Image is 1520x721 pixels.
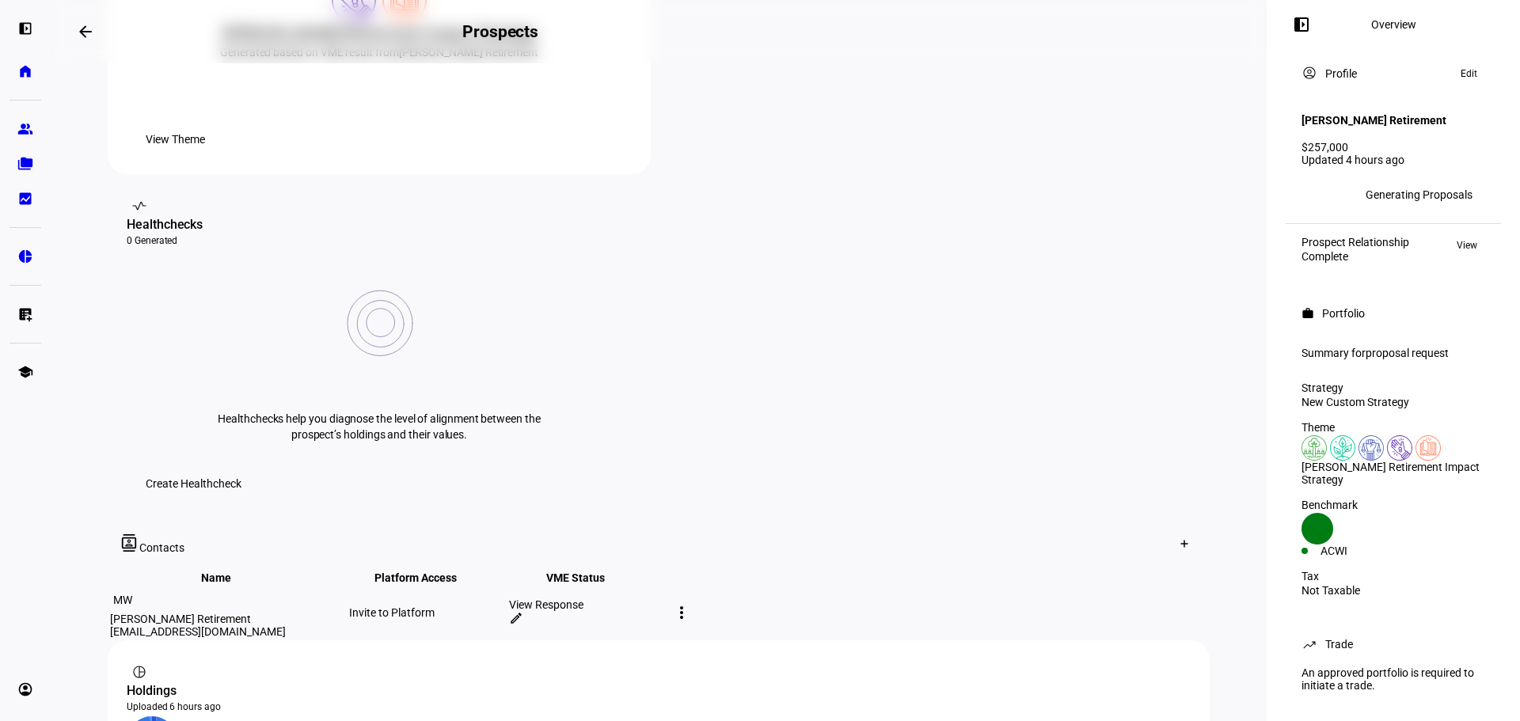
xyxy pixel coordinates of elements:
mat-icon: left_panel_open [1292,15,1311,34]
eth-mat-symbol: home [17,63,33,79]
div: Theme [1301,421,1485,434]
a: home [9,55,41,87]
span: Contacts [139,541,184,554]
eth-mat-symbol: pie_chart [17,249,33,264]
mat-icon: vital_signs [131,198,147,214]
div: Generating Proposals [1366,188,1472,201]
span: VME Status [546,571,629,584]
a: pie_chart [9,241,41,272]
div: Uploaded 6 hours ago [127,700,1191,713]
div: Benchmark [1301,499,1485,511]
eth-panel-overview-card-header: Portfolio [1301,304,1485,323]
p: Healthchecks help you diagnose the level of alignment between the prospect’s holdings and their v... [213,411,545,442]
div: Portfolio [1322,307,1365,320]
span: Platform Access [374,571,481,584]
div: Prospect Relationship [1301,236,1409,249]
div: Not Taxable [1301,584,1485,597]
eth-mat-symbol: school [17,364,33,380]
span: Create Healthcheck [146,468,241,499]
a: group [9,113,41,145]
img: deforestation.colored.svg [1301,435,1327,461]
div: Overview [1371,18,1416,31]
eth-mat-symbol: account_circle [17,681,33,697]
div: Strategy [1301,381,1485,394]
mat-icon: contacts [120,534,139,552]
eth-mat-symbol: left_panel_open [17,21,33,36]
div: MW [110,587,135,613]
img: poverty.colored.svg [1387,435,1412,461]
span: View Theme [146,123,205,155]
div: An approved portfolio is required to initiate a trade. [1292,660,1495,698]
div: Trade [1325,638,1353,651]
div: [PERSON_NAME] Retirement [110,613,346,625]
div: View Response [509,598,666,611]
a: bid_landscape [9,183,41,214]
span: proposal request [1366,347,1449,359]
div: Summary for [1301,347,1485,359]
span: PV [1308,189,1320,200]
eth-panel-overview-card-header: Profile [1301,64,1485,83]
button: View [1449,236,1485,255]
div: [PERSON_NAME] Retirement Impact Strategy [1301,461,1485,486]
button: Edit [1453,64,1485,83]
eth-mat-symbol: group [17,121,33,137]
div: Holdings [127,681,1191,700]
div: Profile [1325,67,1357,80]
eth-mat-symbol: list_alt_add [17,306,33,322]
div: Healthchecks [127,215,632,234]
div: Tax [1301,570,1485,582]
mat-icon: trending_up [1301,636,1317,652]
span: Edit [1461,64,1477,83]
eth-mat-symbol: folder_copy [17,156,33,172]
span: View [1457,236,1477,255]
img: climateChange.colored.svg [1330,435,1355,461]
img: democracy.colored.svg [1358,435,1384,461]
mat-icon: account_circle [1301,65,1317,81]
div: 0 Generated [127,234,632,247]
img: education.colored.svg [1415,435,1441,461]
mat-icon: more_vert [672,603,691,622]
a: folder_copy [9,148,41,180]
h2: Prospects [462,22,538,41]
mat-icon: pie_chart [131,664,147,680]
div: New Custom Strategy [1301,396,1485,408]
div: [EMAIL_ADDRESS][DOMAIN_NAME] [110,625,346,638]
div: Invite to Platform [349,606,506,619]
eth-panel-overview-card-header: Trade [1301,635,1485,654]
div: ACWI [1320,545,1393,557]
button: View Theme [127,123,224,155]
mat-icon: edit [509,611,523,625]
div: Complete [1301,250,1409,263]
eth-mat-symbol: bid_landscape [17,191,33,207]
div: $257,000 [1301,141,1485,154]
span: Name [201,571,255,584]
button: Create Healthcheck [127,468,260,499]
mat-icon: work [1301,307,1314,320]
h4: [PERSON_NAME] Retirement [1301,114,1446,127]
div: Updated 4 hours ago [1301,154,1485,166]
mat-icon: arrow_backwards [76,22,95,41]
